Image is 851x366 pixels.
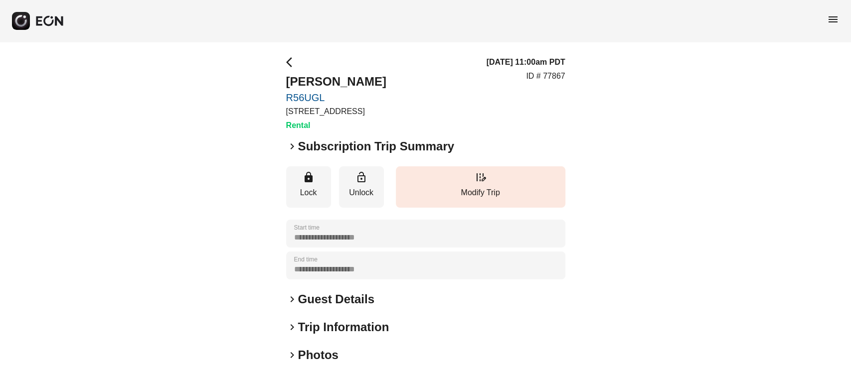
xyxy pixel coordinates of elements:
[286,106,386,118] p: [STREET_ADDRESS]
[286,166,331,208] button: Lock
[344,187,379,199] p: Unlock
[286,92,386,104] a: R56UGL
[291,187,326,199] p: Lock
[303,171,315,183] span: lock
[298,291,374,307] h2: Guest Details
[286,293,298,305] span: keyboard_arrow_right
[286,140,298,152] span: keyboard_arrow_right
[396,166,565,208] button: Modify Trip
[286,349,298,361] span: keyboard_arrow_right
[526,70,565,82] p: ID # 77867
[339,166,384,208] button: Unlock
[286,74,386,90] h2: [PERSON_NAME]
[355,171,367,183] span: lock_open
[286,56,298,68] span: arrow_back_ios
[827,13,839,25] span: menu
[401,187,560,199] p: Modify Trip
[286,321,298,333] span: keyboard_arrow_right
[298,138,454,154] h2: Subscription Trip Summary
[286,120,386,131] h3: Rental
[298,319,389,335] h2: Trip Information
[475,171,487,183] span: edit_road
[298,347,339,363] h2: Photos
[487,56,565,68] h3: [DATE] 11:00am PDT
